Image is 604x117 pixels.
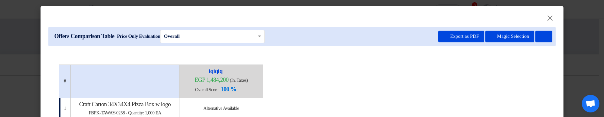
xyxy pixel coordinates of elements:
span: Overall Score: [195,87,220,92]
a: Open chat [582,95,599,112]
span: × [546,11,554,25]
span: (In. Taxes) [230,78,248,83]
span: Offers Comparison Table [54,33,114,40]
span: FBPK-TAWAY-0258 - Quantity: 1,000 EA [89,110,161,115]
button: Export as PDF [438,31,484,42]
th: # [59,65,71,98]
button: Magic Selection [485,31,534,42]
span: egp 1,484,200 [195,77,229,83]
h4: Craft Carton 34X34X4 Pizza Box w logo [73,101,176,108]
div: Alternative Available [182,105,260,112]
span: 100 % [221,86,236,93]
span: Price Only Evaluation [117,34,160,39]
h4: iqiqiq [189,67,254,75]
button: Close [541,10,559,23]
